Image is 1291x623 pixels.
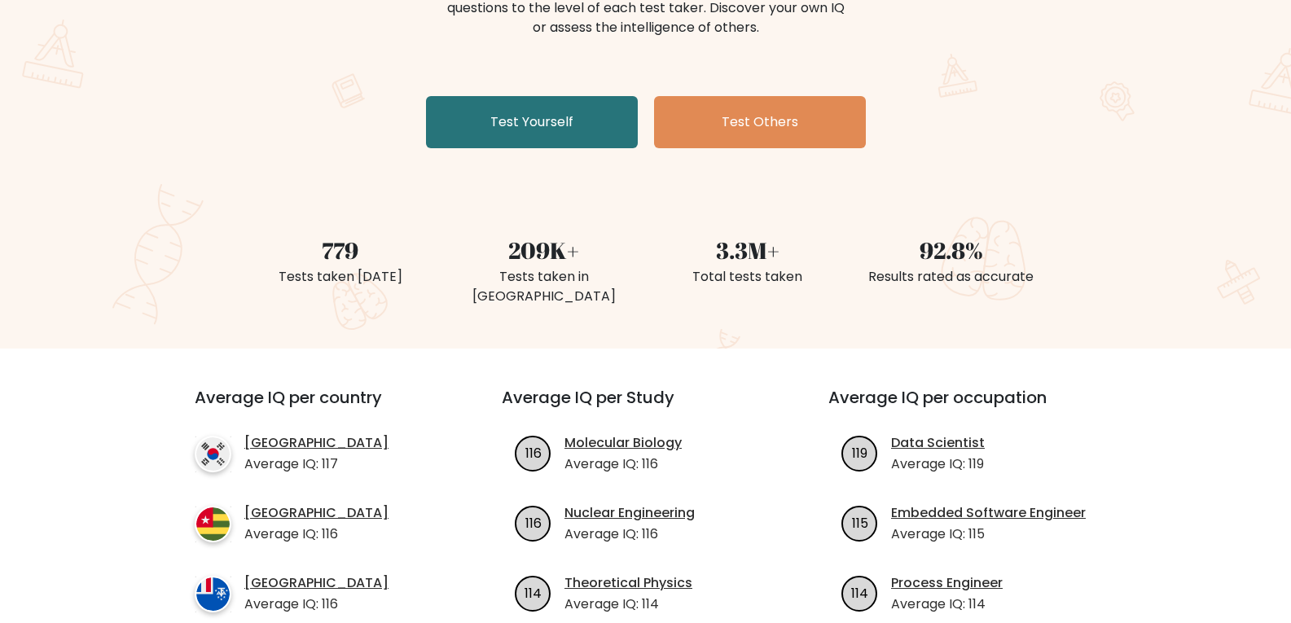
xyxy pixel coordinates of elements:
[859,233,1043,267] div: 92.8%
[248,267,433,287] div: Tests taken [DATE]
[654,96,866,148] a: Test Others
[195,506,231,542] img: country
[852,443,867,462] text: 119
[452,267,636,306] div: Tests taken in [GEOGRAPHIC_DATA]
[852,513,868,532] text: 115
[564,524,695,544] p: Average IQ: 116
[891,594,1003,614] p: Average IQ: 114
[244,524,389,544] p: Average IQ: 116
[452,233,636,267] div: 209K+
[859,267,1043,287] div: Results rated as accurate
[525,443,542,462] text: 116
[502,388,789,427] h3: Average IQ per Study
[244,503,389,523] a: [GEOGRAPHIC_DATA]
[891,433,985,453] a: Data Scientist
[891,503,1086,523] a: Embedded Software Engineer
[828,388,1116,427] h3: Average IQ per occupation
[891,524,1086,544] p: Average IQ: 115
[244,454,389,474] p: Average IQ: 117
[244,573,389,593] a: [GEOGRAPHIC_DATA]
[564,594,692,614] p: Average IQ: 114
[656,267,840,287] div: Total tests taken
[564,503,695,523] a: Nuclear Engineering
[851,583,868,602] text: 114
[656,233,840,267] div: 3.3M+
[248,233,433,267] div: 779
[891,454,985,474] p: Average IQ: 119
[525,583,542,602] text: 114
[564,454,682,474] p: Average IQ: 116
[564,573,692,593] a: Theoretical Physics
[426,96,638,148] a: Test Yourself
[195,576,231,612] img: country
[244,594,389,614] p: Average IQ: 116
[891,573,1003,593] a: Process Engineer
[195,436,231,472] img: country
[244,433,389,453] a: [GEOGRAPHIC_DATA]
[564,433,682,453] a: Molecular Biology
[195,388,443,427] h3: Average IQ per country
[525,513,542,532] text: 116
